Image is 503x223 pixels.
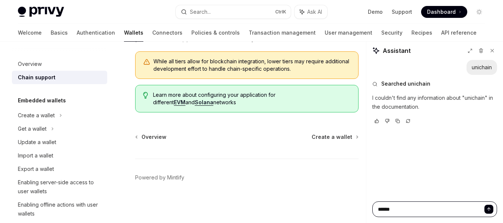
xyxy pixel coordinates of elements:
a: Powered by Mintlify [135,174,184,181]
div: unichain [472,64,492,71]
div: Search... [190,7,211,16]
svg: Tip [143,92,148,99]
a: Dashboard [421,6,467,18]
a: API reference [441,24,477,42]
h5: Embedded wallets [18,96,66,105]
a: Support [392,8,412,16]
a: Enabling offline actions with user wallets [12,198,107,220]
a: Wallets [124,24,143,42]
span: Ask AI [307,8,322,16]
span: Learn more about configuring your application for different and networks [153,91,351,106]
div: Enabling server-side access to user wallets [18,178,103,196]
a: Create a wallet [312,133,358,141]
a: Recipes [411,24,432,42]
button: Send message [484,205,493,214]
button: Ask AI [295,5,327,19]
div: Import a wallet [18,151,53,160]
div: Enabling offline actions with user wallets [18,200,103,218]
button: Searched unichain [372,80,497,87]
a: Overview [136,133,166,141]
div: Create a wallet [18,111,55,120]
button: Toggle dark mode [473,6,485,18]
img: light logo [18,7,64,17]
a: Solana [195,99,213,106]
a: Import a wallet [12,149,107,162]
a: Policies & controls [191,24,240,42]
div: Export a wallet [18,165,54,173]
span: Ctrl K [275,9,286,15]
a: Overview [12,57,107,71]
span: Dashboard [427,8,456,16]
a: Security [381,24,402,42]
button: Search...CtrlK [176,5,291,19]
a: Authentication [77,24,115,42]
div: Update a wallet [18,138,56,147]
a: Enabling server-side access to user wallets [12,176,107,198]
p: I couldn't find any information about "unichain" in the documentation. [372,93,497,111]
a: EVM [174,99,185,106]
a: Basics [51,24,68,42]
svg: Warning [143,58,150,66]
a: Chain support [12,71,107,84]
a: Update a wallet [12,136,107,149]
div: Overview [18,60,42,69]
a: Connectors [152,24,182,42]
a: Demo [368,8,383,16]
span: While all tiers allow for blockchain integration, lower tiers may require additional development ... [153,58,351,73]
span: Searched unichain [381,80,430,87]
a: User management [325,24,372,42]
span: Overview [141,133,166,141]
a: Export a wallet [12,162,107,176]
span: Assistant [383,46,411,55]
a: Welcome [18,24,42,42]
a: Transaction management [249,24,316,42]
span: Create a wallet [312,133,352,141]
div: Chain support [18,73,55,82]
div: Get a wallet [18,124,47,133]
